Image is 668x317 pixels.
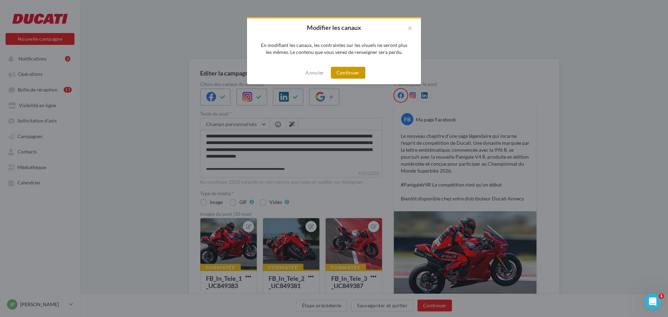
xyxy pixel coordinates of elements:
h2: Modifier les canaux [258,24,410,31]
iframe: Intercom live chat [644,293,661,310]
div: En modifiant les canaux, les contraintes sur les visuels ne seront plus les mêmes. Le contenu que... [258,42,410,56]
button: Annuler [303,69,327,77]
button: Continuer [331,67,365,79]
span: 1 [659,293,664,299]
